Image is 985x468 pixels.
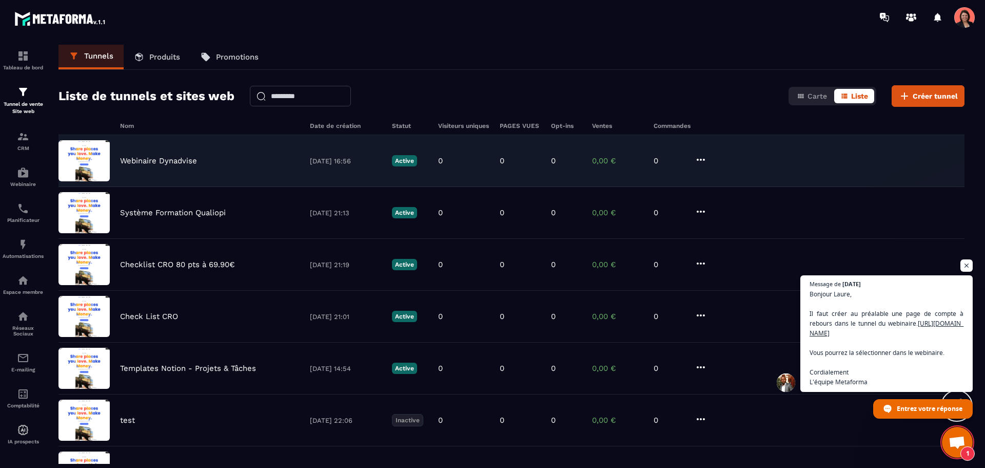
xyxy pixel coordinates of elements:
[58,86,234,106] h2: Liste de tunnels et sites web
[500,416,504,425] p: 0
[3,367,44,372] p: E-mailing
[392,259,417,270] p: Active
[500,156,504,165] p: 0
[654,416,684,425] p: 0
[17,388,29,400] img: accountant
[392,155,417,166] p: Active
[3,403,44,408] p: Comptabilité
[654,260,684,269] p: 0
[120,156,197,165] p: Webinaire Dynadvise
[58,45,124,69] a: Tunnels
[149,52,180,62] p: Produits
[500,122,541,129] h6: PAGES VUES
[807,92,827,100] span: Carte
[592,208,643,217] p: 0,00 €
[58,140,110,181] img: image
[120,260,235,269] p: Checklist CRO 80 pts à 69.90€
[84,51,113,61] p: Tunnels
[310,417,382,424] p: [DATE] 22:06
[551,208,556,217] p: 0
[438,416,443,425] p: 0
[842,281,861,287] span: [DATE]
[310,313,382,321] p: [DATE] 21:01
[124,45,190,69] a: Produits
[392,363,417,374] p: Active
[3,439,44,444] p: IA prospects
[3,217,44,223] p: Planificateur
[17,86,29,98] img: formation
[897,400,962,418] span: Entrez votre réponse
[392,414,423,426] p: Inactive
[834,89,874,103] button: Liste
[592,122,643,129] h6: Ventes
[654,156,684,165] p: 0
[942,427,973,458] div: Ouvrir le chat
[120,364,256,373] p: Templates Notion - Projets & Tâches
[592,312,643,321] p: 0,00 €
[58,348,110,389] img: image
[310,261,382,269] p: [DATE] 21:19
[592,260,643,269] p: 0,00 €
[438,122,489,129] h6: Visiteurs uniques
[3,65,44,70] p: Tableau de bord
[500,260,504,269] p: 0
[17,202,29,215] img: scheduler
[791,89,833,103] button: Carte
[654,122,691,129] h6: Commandes
[892,85,964,107] button: Créer tunnel
[851,92,868,100] span: Liste
[438,364,443,373] p: 0
[17,166,29,179] img: automations
[654,208,684,217] p: 0
[592,416,643,425] p: 0,00 €
[438,260,443,269] p: 0
[551,260,556,269] p: 0
[392,207,417,218] p: Active
[592,364,643,373] p: 0,00 €
[310,157,382,165] p: [DATE] 16:56
[3,42,44,78] a: formationformationTableau de bord
[3,101,44,115] p: Tunnel de vente Site web
[438,312,443,321] p: 0
[310,122,382,129] h6: Date de création
[3,344,44,380] a: emailemailE-mailing
[960,446,975,461] span: 1
[551,416,556,425] p: 0
[810,289,963,387] span: Bonjour Laure, Il faut créer au préalable une page de compte à rebours dans le tunnel du webinair...
[392,311,417,322] p: Active
[3,267,44,303] a: automationsautomationsEspace membre
[438,208,443,217] p: 0
[17,130,29,143] img: formation
[551,364,556,373] p: 0
[120,416,135,425] p: test
[3,231,44,267] a: automationsautomationsAutomatisations
[310,365,382,372] p: [DATE] 14:54
[17,238,29,251] img: automations
[551,312,556,321] p: 0
[654,364,684,373] p: 0
[3,181,44,187] p: Webinaire
[120,122,300,129] h6: Nom
[392,122,428,129] h6: Statut
[3,289,44,295] p: Espace membre
[58,296,110,337] img: image
[17,274,29,287] img: automations
[551,156,556,165] p: 0
[58,192,110,233] img: image
[58,244,110,285] img: image
[120,312,178,321] p: Check List CRO
[654,312,684,321] p: 0
[58,400,110,441] img: image
[592,156,643,165] p: 0,00 €
[3,78,44,123] a: formationformationTunnel de vente Site web
[17,50,29,62] img: formation
[500,364,504,373] p: 0
[216,52,259,62] p: Promotions
[500,208,504,217] p: 0
[551,122,582,129] h6: Opt-ins
[17,310,29,323] img: social-network
[3,123,44,159] a: formationformationCRM
[438,156,443,165] p: 0
[17,424,29,436] img: automations
[810,281,841,287] span: Message de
